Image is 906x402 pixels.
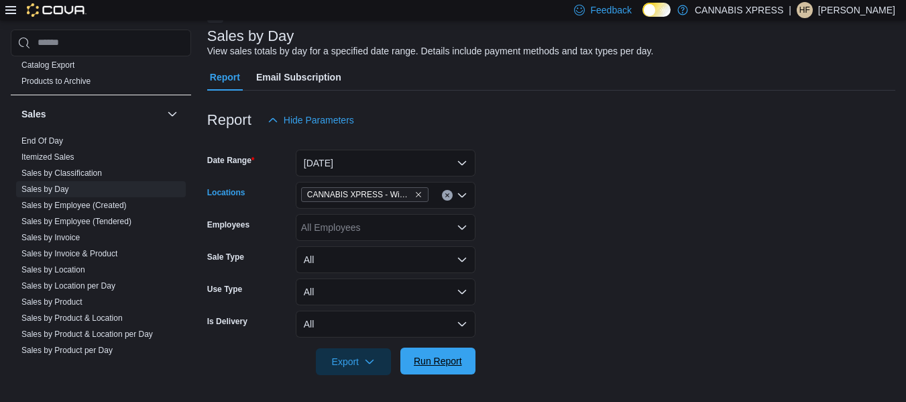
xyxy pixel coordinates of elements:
a: Sales by Employee (Tendered) [21,217,131,226]
button: [DATE] [296,150,475,177]
button: Remove CANNABIS XPRESS - Wingham (Josephine Street) from selection in this group [414,191,422,199]
span: Products to Archive [21,76,91,87]
span: Sales by Product [21,297,82,307]
span: Sales by Product per Day [21,345,113,356]
button: Sales [21,107,162,121]
span: CANNABIS XPRESS - Wingham (Josephine Street) [301,187,429,202]
div: Products [11,57,191,95]
button: Open list of options [457,222,467,233]
p: | [789,2,791,18]
span: Email Subscription [256,64,341,91]
button: All [296,311,475,338]
a: Itemized Sales [21,152,74,162]
span: Sales by Employee (Created) [21,200,127,211]
button: Open list of options [457,190,467,201]
span: Report [210,64,240,91]
button: Hide Parameters [262,107,359,134]
a: Products to Archive [21,77,91,86]
div: Sales [11,133,191,364]
a: Sales by Location per Day [21,281,115,291]
button: All [296,246,475,273]
button: Clear input [442,190,453,201]
a: End Of Day [21,136,63,146]
input: Dark Mode [642,3,671,17]
h3: Sales [21,107,46,121]
span: Export [324,348,383,375]
span: Sales by Location per Day [21,281,115,291]
h3: Report [207,112,251,128]
button: All [296,279,475,305]
p: [PERSON_NAME] [818,2,895,18]
span: Sales by Location [21,264,85,275]
span: Hide Parameters [284,113,354,127]
span: Sales by Invoice & Product [21,248,117,259]
a: Sales by Invoice [21,233,80,242]
span: End Of Day [21,136,63,146]
a: Sales by Classification [21,168,102,178]
button: Sales [164,106,180,122]
a: Sales by Employee (Created) [21,201,127,210]
label: Sale Type [207,252,244,262]
h3: Sales by Day [207,28,294,44]
button: Export [316,348,391,375]
a: Sales by Location [21,265,85,274]
a: Sales by Day [21,185,69,194]
span: HF [799,2,810,18]
label: Employees [207,219,249,230]
div: View sales totals by day for a specified date range. Details include payment methods and tax type... [207,44,654,58]
span: Sales by Invoice [21,232,80,243]
label: Use Type [207,284,242,295]
label: Date Range [207,155,255,166]
button: Run Report [400,348,475,374]
span: Sales by Employee (Tendered) [21,216,131,227]
span: Feedback [590,3,631,17]
label: Locations [207,187,245,198]
a: Catalog Export [21,60,74,70]
a: Sales by Product [21,297,82,307]
a: Sales by Product & Location [21,313,123,323]
p: CANNABIS XPRESS [695,2,783,18]
span: Sales by Day [21,184,69,195]
span: Run Report [414,354,462,368]
span: CANNABIS XPRESS - Wingham ([PERSON_NAME][GEOGRAPHIC_DATA]) [307,188,412,201]
label: Is Delivery [207,316,247,327]
div: Hayden Flannigan [797,2,813,18]
a: Sales by Product per Day [21,346,113,355]
a: Sales by Invoice & Product [21,249,117,258]
a: Sales by Product & Location per Day [21,330,153,339]
img: Cova [27,3,87,17]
